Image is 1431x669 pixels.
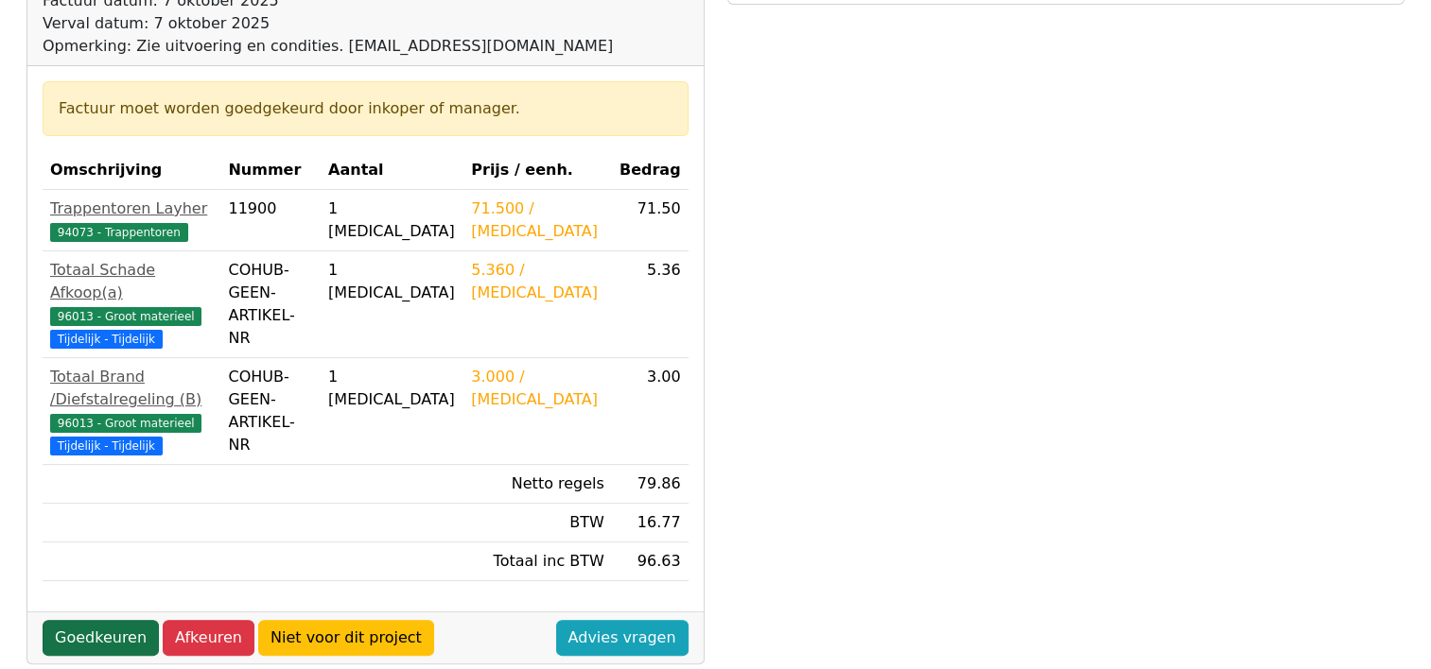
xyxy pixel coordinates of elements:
td: BTW [463,504,612,542]
div: 5.360 / [MEDICAL_DATA] [471,259,604,304]
td: 71.50 [612,190,689,251]
div: Totaal Brand /Diefstalregeling (B) [50,366,213,411]
div: 1 [MEDICAL_DATA] [328,259,456,304]
a: Totaal Brand /Diefstalregeling (B)96013 - Groot materieel Tijdelijk - Tijdelijk [50,366,213,456]
a: Totaal Schade Afkoop(a)96013 - Groot materieel Tijdelijk - Tijdelijk [50,259,213,350]
span: 96013 - Groot materieel [50,414,201,433]
td: COHUB-GEEN-ARTIKEL-NR [220,358,321,465]
th: Prijs / eenh. [463,151,612,190]
th: Omschrijving [43,151,220,190]
a: Goedkeuren [43,620,159,656]
td: 96.63 [612,542,689,581]
td: 5.36 [612,251,689,358]
td: 16.77 [612,504,689,542]
td: 3.00 [612,358,689,465]
div: Factuur moet worden goedgekeurd door inkoper of manager. [59,97,672,120]
span: 96013 - Groot materieel [50,307,201,326]
div: Opmerking: Zie uitvoering en condities. [EMAIL_ADDRESS][DOMAIN_NAME] [43,35,613,58]
td: Totaal inc BTW [463,542,612,581]
a: Advies vragen [556,620,689,656]
th: Aantal [321,151,463,190]
a: Niet voor dit project [258,620,434,656]
div: Verval datum: 7 oktober 2025 [43,12,613,35]
div: 1 [MEDICAL_DATA] [328,366,456,411]
td: Netto regels [463,465,612,504]
span: Tijdelijk - Tijdelijk [50,437,163,455]
a: Afkeuren [163,620,254,656]
th: Nummer [220,151,321,190]
div: Trappentoren Layher [50,197,213,220]
th: Bedrag [612,151,689,190]
div: 1 [MEDICAL_DATA] [328,197,456,243]
span: 94073 - Trappentoren [50,223,188,242]
a: Trappentoren Layher94073 - Trappentoren [50,197,213,243]
td: 11900 [220,190,321,251]
div: 3.000 / [MEDICAL_DATA] [471,366,604,411]
td: 79.86 [612,465,689,504]
span: Tijdelijk - Tijdelijk [50,330,163,349]
td: COHUB-GEEN-ARTIKEL-NR [220,251,321,358]
div: Totaal Schade Afkoop(a) [50,259,213,304]
div: 71.500 / [MEDICAL_DATA] [471,197,604,243]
